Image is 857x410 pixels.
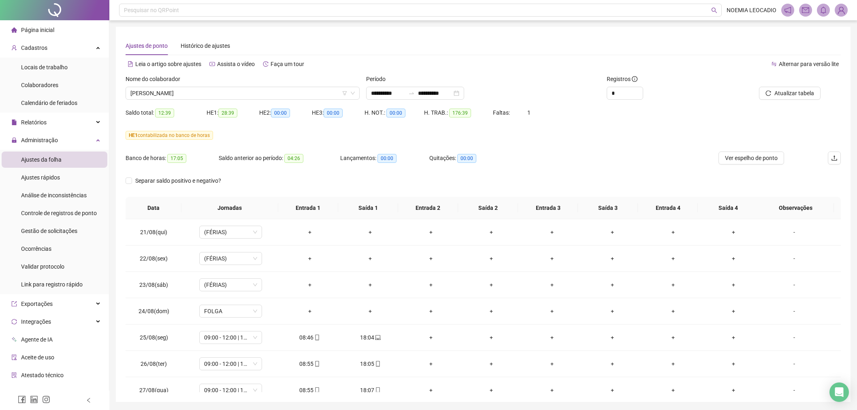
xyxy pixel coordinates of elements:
[141,361,167,367] span: 26/08(ter)
[139,282,168,288] span: 23/08(sáb)
[347,359,394,368] div: 18:05
[784,6,791,14] span: notification
[21,301,53,307] span: Exportações
[649,254,697,263] div: +
[578,197,638,219] th: Saída 3
[21,336,53,343] span: Agente de IA
[467,333,515,342] div: +
[204,331,257,344] span: 09:00 - 12:00 | 14:00 - 19:00
[204,305,257,317] span: FOLGA
[831,155,838,161] span: upload
[829,382,849,402] div: Open Intercom Messenger
[588,228,636,237] div: +
[407,333,454,342] div: +
[429,154,510,163] div: Quitações:
[820,6,827,14] span: bell
[374,335,381,340] span: laptop
[21,318,51,325] span: Integrações
[408,90,415,96] span: swap-right
[347,280,394,289] div: +
[493,109,511,116] span: Faltas:
[774,89,814,98] span: Atualizar tabela
[374,387,381,393] span: mobile
[649,333,697,342] div: +
[765,90,771,96] span: reload
[181,43,230,49] span: Histórico de ajustes
[398,197,458,219] th: Entrada 2
[528,359,576,368] div: +
[21,210,97,216] span: Controle de registros de ponto
[698,197,758,219] th: Saída 4
[779,61,839,67] span: Alternar para versão lite
[207,108,259,117] div: HE 1:
[21,156,62,163] span: Ajustes da folha
[638,197,698,219] th: Entrada 4
[770,280,818,289] div: -
[467,280,515,289] div: +
[128,61,133,67] span: file-text
[386,109,405,117] span: 00:00
[139,308,169,314] span: 24/08(dom)
[126,154,219,163] div: Banco de horas:
[758,197,834,219] th: Observações
[21,372,64,378] span: Atestado técnico
[710,254,757,263] div: +
[312,108,365,117] div: HE 3:
[155,109,174,117] span: 12:39
[527,109,531,116] span: 1
[340,154,429,163] div: Lançamentos:
[135,61,201,67] span: Leia o artigo sobre ajustes
[21,27,54,33] span: Página inicial
[588,359,636,368] div: +
[126,75,185,83] label: Nome do colaborador
[21,119,47,126] span: Relatórios
[217,61,255,67] span: Assista o vídeo
[286,333,333,342] div: 08:46
[365,108,424,117] div: H. NOT.:
[278,197,338,219] th: Entrada 1
[11,390,17,396] span: qrcode
[286,254,333,263] div: +
[467,307,515,316] div: +
[313,335,320,340] span: mobile
[42,395,50,404] span: instagram
[770,333,818,342] div: -
[11,372,17,378] span: solution
[30,395,38,404] span: linkedin
[11,45,17,51] span: user-add
[727,6,776,15] span: NOEMIA LEOCADIO
[649,280,697,289] div: +
[126,108,207,117] div: Saldo total:
[11,319,17,325] span: sync
[649,307,697,316] div: +
[21,100,77,106] span: Calendário de feriados
[338,197,398,219] th: Saída 1
[347,386,394,395] div: 18:07
[21,137,58,143] span: Administração
[204,279,257,291] span: (FÉRIAS)
[286,280,333,289] div: +
[259,108,312,117] div: HE 2:
[408,90,415,96] span: to
[204,358,257,370] span: 09:00 - 12:00 | 14:00 - 19:00
[129,132,138,138] span: HE 1
[528,280,576,289] div: +
[21,354,54,361] span: Aceite de uso
[649,359,697,368] div: +
[588,254,636,263] div: +
[467,359,515,368] div: +
[649,228,697,237] div: +
[407,280,454,289] div: +
[219,154,340,163] div: Saldo anterior ao período:
[770,359,818,368] div: -
[467,386,515,395] div: +
[770,386,818,395] div: -
[218,109,237,117] span: 28:39
[710,386,757,395] div: +
[710,228,757,237] div: +
[140,229,167,235] span: 21/08(qui)
[347,228,394,237] div: +
[21,174,60,181] span: Ajustes rápidos
[710,359,757,368] div: +
[130,87,355,99] span: DOUGLAS ALVES FERNANDES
